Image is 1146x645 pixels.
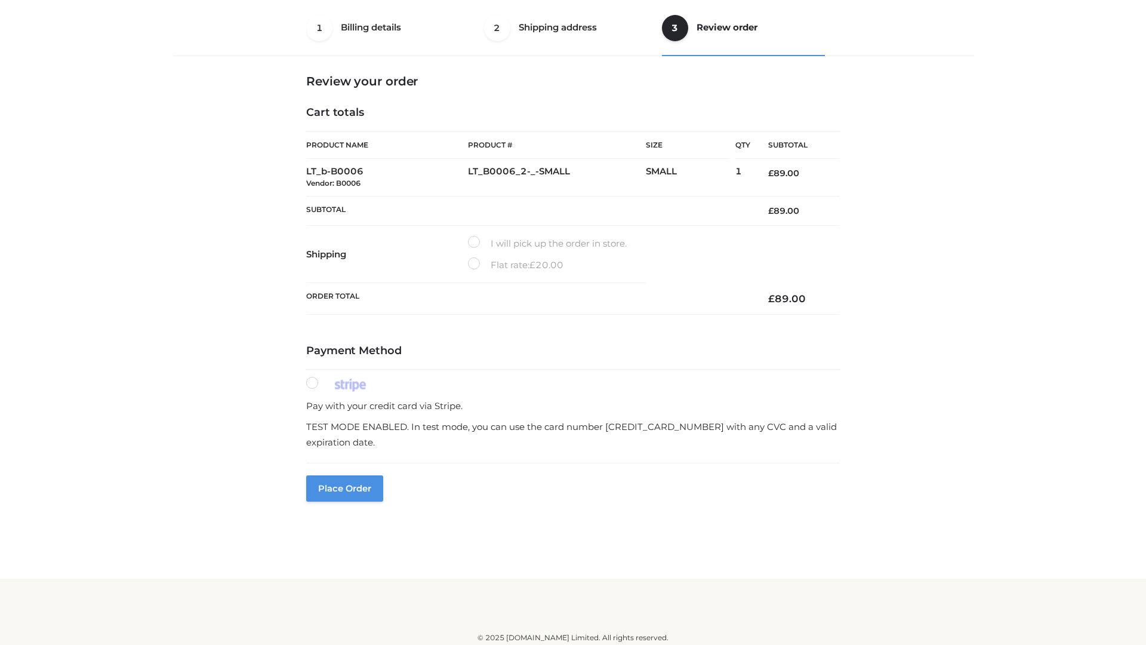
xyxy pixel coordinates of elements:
bdi: 89.00 [768,293,806,305]
bdi: 20.00 [529,259,563,271]
span: £ [768,293,775,305]
td: LT_B0006_2-_-SMALL [468,159,646,196]
th: Size [646,132,729,159]
th: Product Name [306,131,468,159]
td: SMALL [646,159,735,196]
td: 1 [735,159,750,196]
th: Order Total [306,283,750,315]
th: Subtotal [750,132,840,159]
label: I will pick up the order in store. [468,236,627,251]
bdi: 89.00 [768,205,799,216]
th: Subtotal [306,196,750,225]
td: LT_b-B0006 [306,159,468,196]
th: Product # [468,131,646,159]
p: TEST MODE ENABLED. In test mode, you can use the card number [CREDIT_CARD_NUMBER] with any CVC an... [306,419,840,450]
bdi: 89.00 [768,168,799,179]
th: Shipping [306,226,468,283]
h4: Cart totals [306,106,840,119]
label: Flat rate: [468,257,563,273]
h3: Review your order [306,74,840,88]
p: Pay with your credit card via Stripe. [306,398,840,414]
button: Place order [306,475,383,502]
span: £ [529,259,535,271]
div: © 2025 [DOMAIN_NAME] Limited. All rights reserved. [177,632,969,644]
th: Qty [735,131,750,159]
h4: Payment Method [306,345,840,358]
span: £ [768,168,774,179]
small: Vendor: B0006 [306,179,361,188]
span: £ [768,205,774,216]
